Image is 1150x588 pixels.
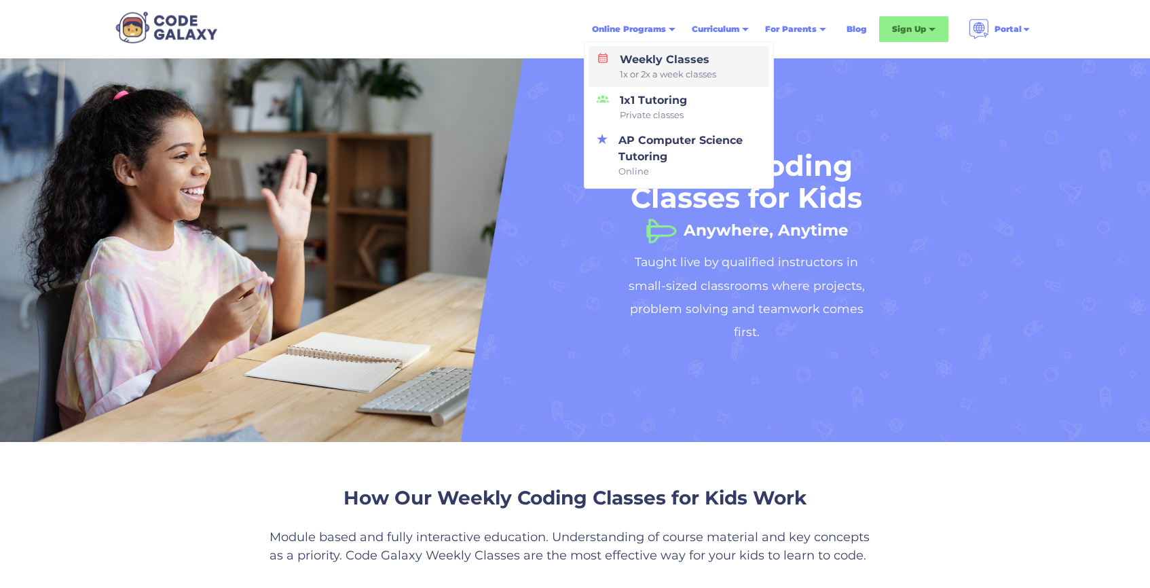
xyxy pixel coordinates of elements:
[620,68,716,81] span: 1x or 2x a week classes
[684,217,849,230] h1: Anywhere, Anytime
[589,87,769,128] a: 1x1 TutoringPrivate classes
[613,132,761,179] div: AP Computer Science Tutoring
[692,22,739,36] div: Curriculum
[620,109,687,122] span: Private classes
[592,22,666,36] div: Online Programs
[995,22,1022,36] div: Portal
[892,22,926,36] div: Sign Up
[614,52,716,81] div: Weekly Classes
[584,41,774,189] nav: Online Programs
[879,16,948,42] div: Sign Up
[684,17,757,41] div: Curriculum
[618,150,876,214] h1: Online Coding Classes for Kids
[757,17,834,41] div: For Parents
[589,127,769,184] a: AP Computer Science TutoringOnline
[270,528,880,565] p: Module based and fully interactive education. Understanding of course material and key concepts a...
[961,14,1039,45] div: Portal
[344,486,806,509] span: How Our Weekly Coding Classes for Kids Work
[618,165,761,179] span: Online
[614,92,687,122] div: 1x1 Tutoring
[584,17,684,41] div: Online Programs
[838,17,875,41] a: Blog
[765,22,817,36] div: For Parents
[589,46,769,87] a: Weekly Classes1x or 2x a week classes
[618,251,876,344] h2: Taught live by qualified instructors in small-sized classrooms where projects, problem solving an...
